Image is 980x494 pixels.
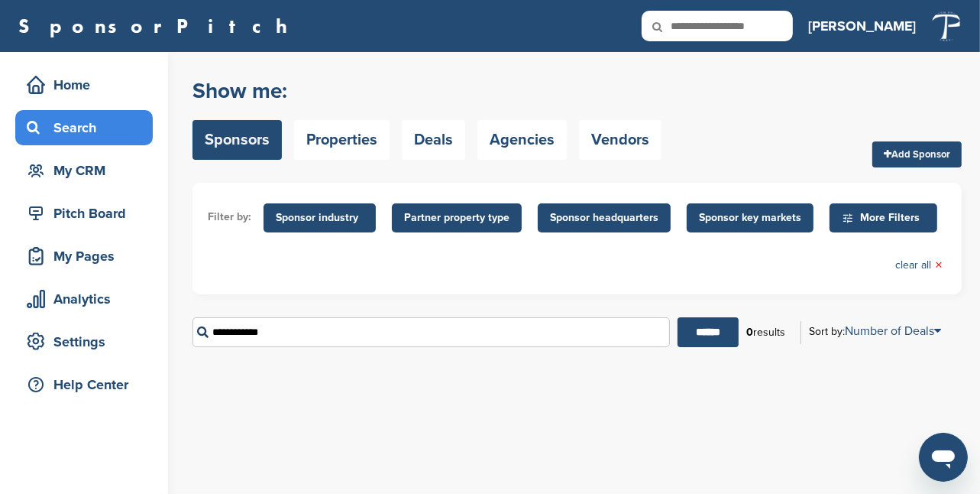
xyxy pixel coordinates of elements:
[935,257,943,274] span: ×
[808,15,916,37] h3: [PERSON_NAME]
[23,157,153,184] div: My CRM
[23,285,153,313] div: Analytics
[15,110,153,145] a: Search
[192,77,661,105] h2: Show me:
[808,9,916,43] a: [PERSON_NAME]
[579,120,661,160] a: Vendors
[15,281,153,317] a: Analytics
[18,16,297,36] a: SponsorPitch
[23,71,153,99] div: Home
[895,257,943,274] a: clear all×
[872,141,962,167] a: Add Sponsor
[276,210,364,226] span: Sponsor industry
[23,371,153,398] div: Help Center
[809,325,941,337] div: Sort by:
[842,210,930,226] span: More Filters
[294,120,390,160] a: Properties
[23,200,153,227] div: Pitch Board
[699,210,801,226] span: Sponsor key markets
[15,196,153,231] a: Pitch Board
[15,367,153,402] a: Help Center
[15,324,153,359] a: Settings
[192,120,282,160] a: Sponsors
[550,210,658,226] span: Sponsor headquarters
[931,11,962,43] img: Tp white on transparent
[919,433,968,482] iframe: Button to launch messaging window
[15,67,153,102] a: Home
[404,210,509,226] span: Partner property type
[23,242,153,270] div: My Pages
[15,153,153,188] a: My CRM
[402,120,465,160] a: Deals
[477,120,567,160] a: Agencies
[845,323,941,339] a: Number of Deals
[23,328,153,356] div: Settings
[208,209,251,226] li: Filter by:
[15,239,153,274] a: My Pages
[739,320,793,346] div: results
[23,114,153,141] div: Search
[746,326,753,339] b: 0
